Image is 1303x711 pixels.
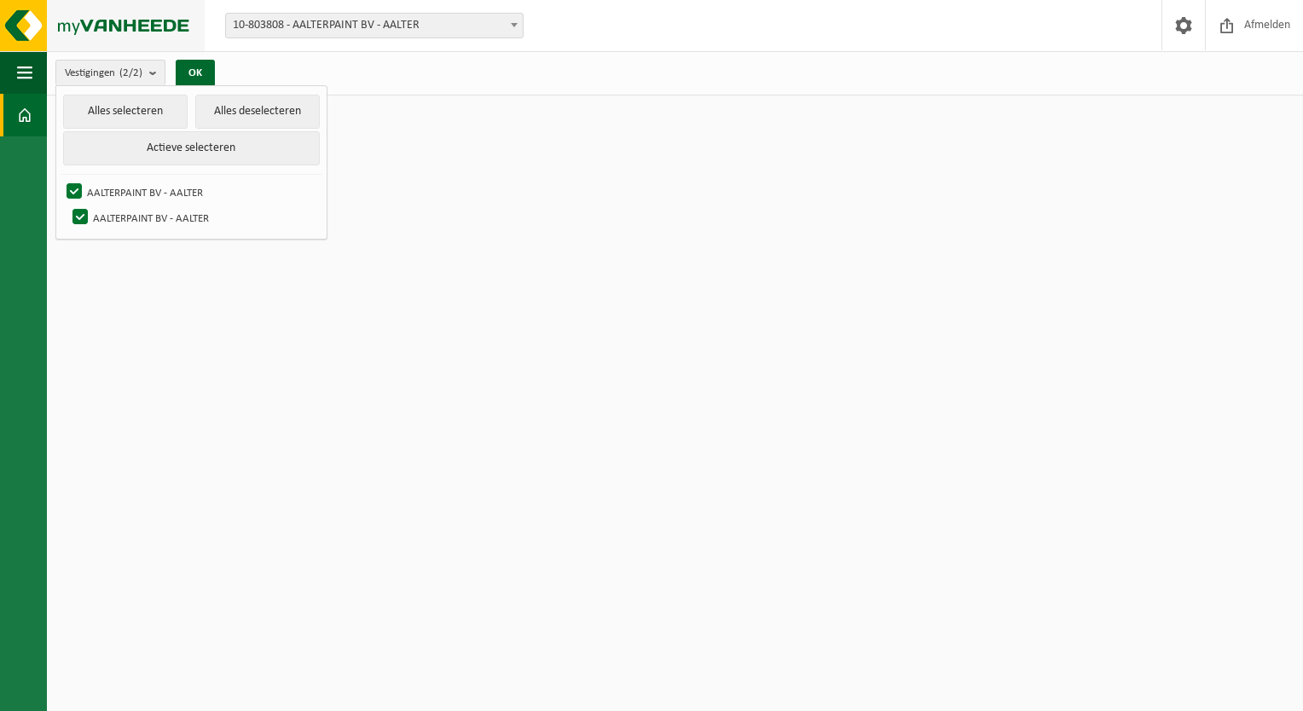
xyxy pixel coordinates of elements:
[65,61,142,86] span: Vestigingen
[63,95,188,129] button: Alles selecteren
[195,95,320,129] button: Alles deselecteren
[176,60,215,87] button: OK
[225,13,524,38] span: 10-803808 - AALTERPAINT BV - AALTER
[63,131,320,165] button: Actieve selecteren
[63,179,320,205] label: AALTERPAINT BV - AALTER
[119,67,142,78] count: (2/2)
[69,205,320,230] label: AALTERPAINT BV - AALTER
[226,14,523,38] span: 10-803808 - AALTERPAINT BV - AALTER
[55,60,165,85] button: Vestigingen(2/2)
